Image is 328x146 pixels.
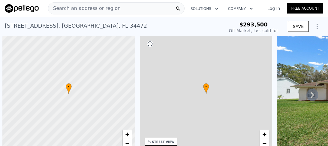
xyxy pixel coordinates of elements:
[263,131,266,138] span: +
[203,83,209,94] div: •
[203,84,209,90] span: •
[5,4,39,13] img: Pellego
[239,21,268,28] span: $293,500
[287,3,323,14] a: Free Account
[311,20,323,32] button: Show Options
[260,5,287,11] a: Log In
[48,5,121,12] span: Search an address or region
[229,28,278,34] div: Off Market, last sold for
[123,130,132,139] a: Zoom in
[260,130,269,139] a: Zoom in
[66,84,72,90] span: •
[125,131,129,138] span: +
[186,3,223,14] button: Solutions
[288,21,309,32] button: SAVE
[5,22,147,30] div: [STREET_ADDRESS] , [GEOGRAPHIC_DATA] , FL 34472
[223,3,258,14] button: Company
[152,140,175,144] div: STREET VIEW
[66,83,72,94] div: •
